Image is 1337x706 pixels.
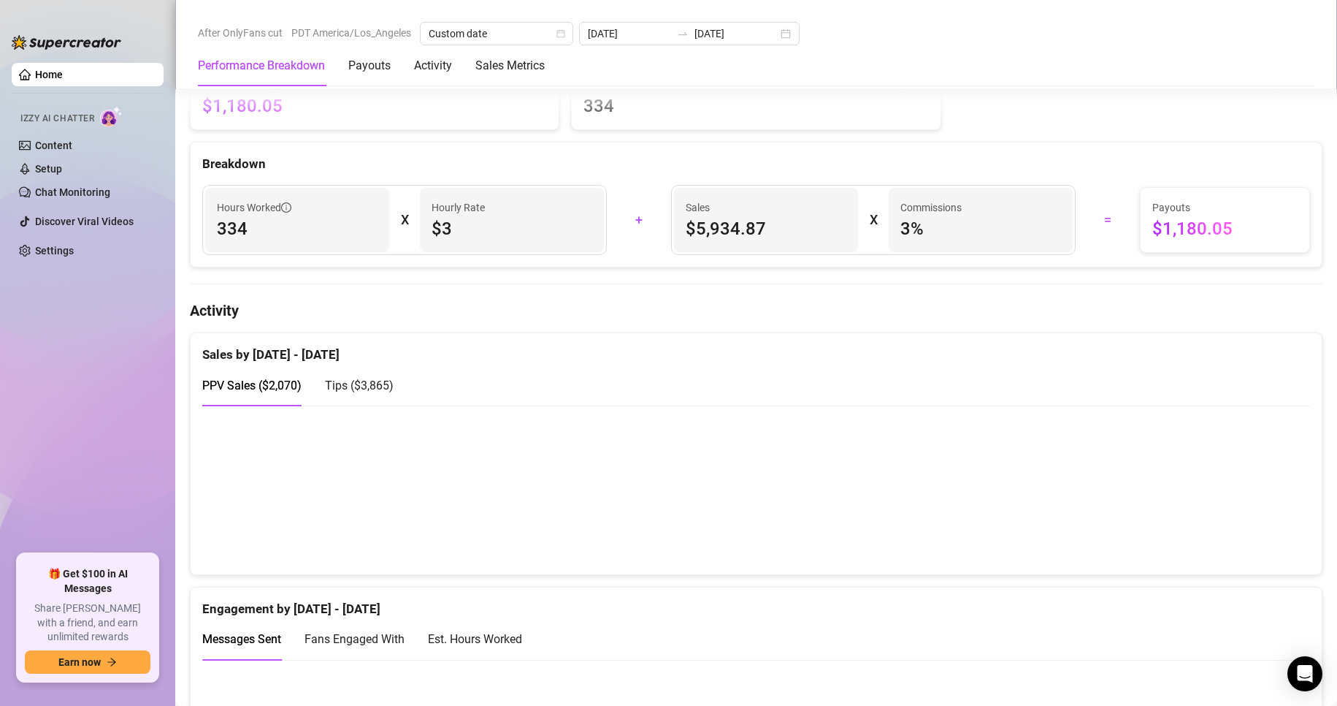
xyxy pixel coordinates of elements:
[107,657,117,667] span: arrow-right
[1084,208,1131,232] div: =
[198,57,325,75] div: Performance Breakdown
[325,379,394,392] span: Tips ( $3,865 )
[870,208,877,232] div: X
[190,300,1322,321] h4: Activity
[35,245,74,257] a: Settings
[432,200,485,216] article: Hourly Rate
[432,217,592,240] span: $3
[25,650,150,674] button: Earn nowarrow-right
[1152,217,1298,240] span: $1,180.05
[202,94,547,118] span: $1,180.05
[677,28,689,39] span: swap-right
[35,186,110,198] a: Chat Monitoring
[401,208,408,232] div: X
[202,632,281,646] span: Messages Sent
[686,200,846,216] span: Sales
[202,588,1310,619] div: Engagement by [DATE] - [DATE]
[900,217,1061,240] span: 3 %
[217,200,291,216] span: Hours Worked
[281,202,291,213] span: info-circle
[304,632,405,646] span: Fans Engaged With
[291,22,411,44] span: PDT America/Los_Angeles
[583,94,928,118] span: 334
[35,163,62,175] a: Setup
[202,333,1310,365] div: Sales by [DATE] - [DATE]
[694,26,778,42] input: End date
[202,379,302,392] span: PPV Sales ( $2,070 )
[35,216,134,227] a: Discover Viral Videos
[348,57,391,75] div: Payouts
[677,28,689,39] span: to
[429,23,564,45] span: Custom date
[414,57,452,75] div: Activity
[556,29,565,38] span: calendar
[900,200,962,216] article: Commissions
[686,217,846,240] span: $5,934.87
[20,112,94,126] span: Izzy AI Chatter
[35,69,63,80] a: Home
[202,154,1310,174] div: Breakdown
[428,630,522,648] div: Est. Hours Worked
[25,601,150,645] span: Share [PERSON_NAME] with a friend, and earn unlimited rewards
[12,35,121,50] img: logo-BBDzfeDw.svg
[588,26,671,42] input: Start date
[198,22,283,44] span: After OnlyFans cut
[35,140,72,151] a: Content
[58,656,101,668] span: Earn now
[616,208,662,232] div: +
[217,217,378,240] span: 334
[25,567,150,596] span: 🎁 Get $100 in AI Messages
[1287,656,1322,691] div: Open Intercom Messenger
[1152,200,1298,216] span: Payouts
[100,106,123,127] img: AI Chatter
[475,57,545,75] div: Sales Metrics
